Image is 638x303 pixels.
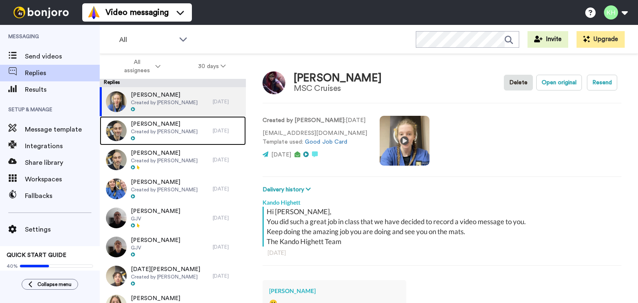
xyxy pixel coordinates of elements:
[271,152,291,158] span: [DATE]
[100,261,246,291] a: [DATE][PERSON_NAME]Created by [PERSON_NAME][DATE]
[213,127,242,134] div: [DATE]
[131,294,198,303] span: [PERSON_NAME]
[131,149,198,157] span: [PERSON_NAME]
[294,72,382,84] div: [PERSON_NAME]
[131,99,198,106] span: Created by [PERSON_NAME]
[106,178,127,199] img: 24880d79-a6fa-4683-9bb5-31ced350560f-thumb.jpg
[119,35,175,45] span: All
[213,186,242,192] div: [DATE]
[87,6,101,19] img: vm-color.svg
[263,129,367,147] p: [EMAIL_ADDRESS][DOMAIN_NAME] Template used:
[131,265,200,274] span: [DATE][PERSON_NAME]
[100,203,246,232] a: [PERSON_NAME]GJV[DATE]
[25,191,100,201] span: Fallbacks
[106,120,127,141] img: e7d4f946-fd87-43fe-8926-567945087dff-thumb.jpg
[25,85,100,95] span: Results
[100,232,246,261] a: [PERSON_NAME]GJV[DATE]
[25,68,100,78] span: Replies
[106,208,127,228] img: 28d73b79-02a5-48b8-bae0-cd61e5786187-thumb.jpg
[25,225,100,235] span: Settings
[131,215,180,222] span: GJV
[100,87,246,116] a: [PERSON_NAME]Created by [PERSON_NAME][DATE]
[213,244,242,250] div: [DATE]
[131,178,198,186] span: [PERSON_NAME]
[131,120,198,128] span: [PERSON_NAME]
[587,75,617,90] button: Resend
[106,149,127,170] img: 682ae272-6ada-4ff1-9d30-42ab42a882f4-thumb.jpg
[100,79,246,87] div: Replies
[106,91,127,112] img: 9c6ed0ea-b809-40f4-834e-28fa8a014be8-thumb.jpg
[100,174,246,203] a: [PERSON_NAME]Created by [PERSON_NAME][DATE]
[528,31,568,48] button: Invite
[106,266,127,286] img: 3f0b7df5-5918-4a7a-9f9b-4cd60c8b79b2-thumb.jpg
[106,237,127,257] img: 897996d1-110a-4ebe-b14b-7c40ee8a29b6-thumb.jpg
[131,244,180,251] span: GJV
[267,207,619,247] div: Hi [PERSON_NAME], You did such a great job in class that we have decided to record a video messag...
[100,145,246,174] a: [PERSON_NAME]Created by [PERSON_NAME][DATE]
[536,75,582,90] button: Open original
[25,174,100,184] span: Workspaces
[269,287,400,295] div: [PERSON_NAME]
[131,186,198,193] span: Created by [PERSON_NAME]
[267,249,616,257] div: [DATE]
[213,273,242,279] div: [DATE]
[100,116,246,145] a: [PERSON_NAME]Created by [PERSON_NAME][DATE]
[213,215,242,221] div: [DATE]
[213,98,242,105] div: [DATE]
[504,75,533,90] button: Delete
[25,125,100,134] span: Message template
[131,157,198,164] span: Created by [PERSON_NAME]
[294,84,382,93] div: MSC Cruises
[131,236,180,244] span: [PERSON_NAME]
[7,263,18,269] span: 40%
[131,207,180,215] span: [PERSON_NAME]
[263,194,621,207] div: Kando Highett
[263,117,344,123] strong: Created by [PERSON_NAME]
[25,51,100,61] span: Send videos
[101,55,179,78] button: All assignees
[213,156,242,163] div: [DATE]
[131,128,198,135] span: Created by [PERSON_NAME]
[25,158,100,168] span: Share library
[22,279,78,290] button: Collapse menu
[10,7,72,18] img: bj-logo-header-white.svg
[131,91,198,99] span: [PERSON_NAME]
[131,274,200,280] span: Created by [PERSON_NAME]
[263,116,367,125] p: : [DATE]
[25,141,100,151] span: Integrations
[263,185,313,194] button: Delivery history
[120,58,154,75] span: All assignees
[577,31,625,48] button: Upgrade
[263,71,285,94] img: Image of Katarina Bozalo
[106,7,169,18] span: Video messaging
[37,281,71,288] span: Collapse menu
[179,59,245,74] button: 30 days
[305,139,347,145] a: Good Job Card
[7,252,66,258] span: QUICK START GUIDE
